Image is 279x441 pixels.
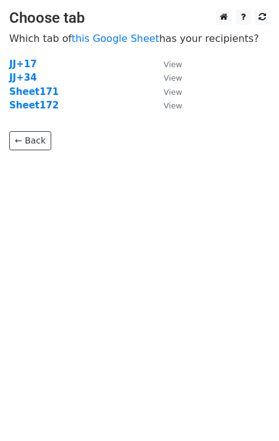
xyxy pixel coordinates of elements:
[151,86,182,97] a: View
[9,100,59,111] a: Sheet172
[151,72,182,83] a: View
[9,59,37,70] a: JJ+17
[9,9,270,27] h3: Choose tab
[217,382,279,441] iframe: Chat Widget
[164,87,182,97] small: View
[164,60,182,69] small: View
[164,101,182,110] small: View
[151,100,182,111] a: View
[9,86,59,97] a: Sheet171
[164,73,182,83] small: View
[9,72,37,83] a: JJ+34
[9,32,270,45] p: Which tab of has your recipients?
[151,59,182,70] a: View
[72,33,159,44] a: this Google Sheet
[9,131,51,150] a: ← Back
